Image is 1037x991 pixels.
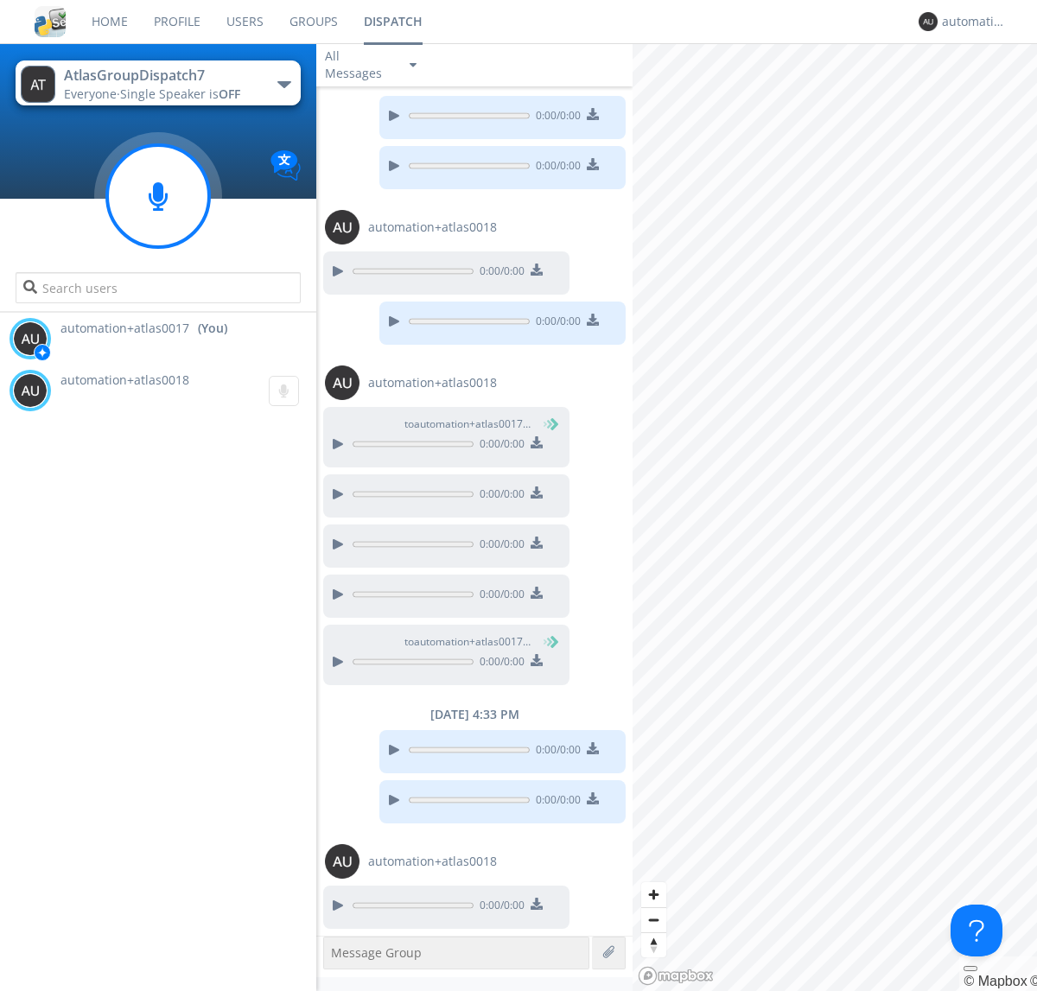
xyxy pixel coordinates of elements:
[219,86,240,102] span: OFF
[404,416,534,432] span: to automation+atlas0017
[60,372,189,388] span: automation+atlas0018
[368,219,497,236] span: automation+atlas0018
[325,844,359,879] img: 373638.png
[531,264,543,276] img: download media button
[16,272,300,303] input: Search users
[531,898,543,910] img: download media button
[474,654,525,673] span: 0:00 / 0:00
[531,587,543,599] img: download media button
[35,6,66,37] img: cddb5a64eb264b2086981ab96f4c1ba7
[531,634,557,649] span: (You)
[531,486,543,499] img: download media button
[198,320,227,337] div: (You)
[530,314,581,333] span: 0:00 / 0:00
[641,933,666,957] span: Reset bearing to north
[325,365,359,400] img: 373638.png
[16,60,300,105] button: AtlasGroupDispatch7Everyone·Single Speaker isOFF
[531,654,543,666] img: download media button
[964,974,1027,988] a: Mapbox
[951,905,1002,956] iframe: Toggle Customer Support
[587,158,599,170] img: download media button
[316,706,633,723] div: [DATE] 4:33 PM
[530,158,581,177] span: 0:00 / 0:00
[942,13,1007,30] div: automation+atlas0017
[120,86,240,102] span: Single Speaker is
[368,374,497,391] span: automation+atlas0018
[404,634,534,650] span: to automation+atlas0017
[474,264,525,283] span: 0:00 / 0:00
[474,587,525,606] span: 0:00 / 0:00
[64,66,258,86] div: AtlasGroupDispatch7
[60,320,189,337] span: automation+atlas0017
[587,108,599,120] img: download media button
[641,932,666,957] button: Reset bearing to north
[587,792,599,804] img: download media button
[64,86,258,103] div: Everyone ·
[641,882,666,907] button: Zoom in
[474,898,525,917] span: 0:00 / 0:00
[13,373,48,408] img: 373638.png
[530,742,581,761] span: 0:00 / 0:00
[21,66,55,103] img: 373638.png
[638,966,714,986] a: Mapbox logo
[531,416,557,431] span: (You)
[368,853,497,870] span: automation+atlas0018
[587,314,599,326] img: download media button
[587,742,599,754] img: download media button
[530,792,581,811] span: 0:00 / 0:00
[964,966,977,971] button: Toggle attribution
[474,436,525,455] span: 0:00 / 0:00
[325,210,359,245] img: 373638.png
[530,108,581,127] span: 0:00 / 0:00
[919,12,938,31] img: 373638.png
[325,48,394,82] div: All Messages
[641,907,666,932] button: Zoom out
[641,908,666,932] span: Zoom out
[410,63,417,67] img: caret-down-sm.svg
[474,486,525,505] span: 0:00 / 0:00
[531,436,543,448] img: download media button
[13,321,48,356] img: 373638.png
[531,537,543,549] img: download media button
[474,537,525,556] span: 0:00 / 0:00
[270,150,301,181] img: Translation enabled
